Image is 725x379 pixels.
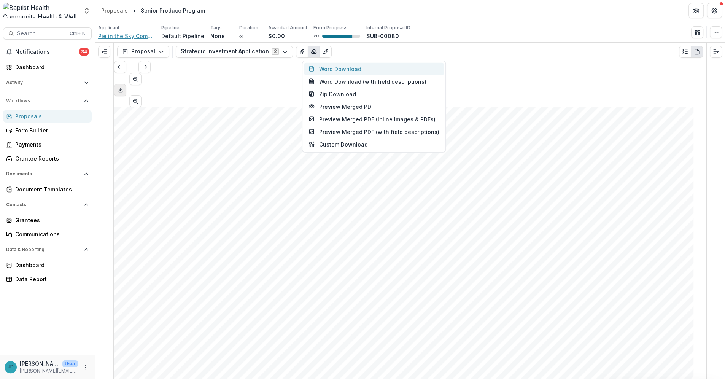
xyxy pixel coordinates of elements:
a: Data Report [3,273,92,285]
div: Dashboard [15,63,86,71]
button: Open Activity [3,76,92,89]
p: ∞ [239,32,243,40]
span: Senior Produce Program [149,305,333,320]
p: 79 % [313,33,319,39]
button: Open entity switcher [81,3,92,18]
div: Form Builder [15,126,86,134]
span: Data & Reporting [6,247,81,252]
button: PDF view [691,46,703,58]
div: Ctrl + K [68,29,87,38]
button: Scroll to next page [138,61,151,73]
button: Get Help [707,3,722,18]
span: [DATE] [258,355,294,367]
div: Proposals [15,112,86,120]
button: Partners [688,3,704,18]
a: Communications [3,228,92,240]
span: Pie in the Sky Community Alliance [149,255,467,274]
a: Proposals [98,5,131,16]
p: Internal Proposal ID [366,24,410,31]
div: Jennifer Donahoo [8,365,14,369]
p: User [62,360,78,367]
span: Documents [6,171,81,177]
button: Expand left [98,46,110,58]
button: Search... [3,27,92,40]
button: Open Documents [3,168,92,180]
p: SUB-00080 [366,32,399,40]
a: Grantee Reports [3,152,92,165]
a: Pie in the Sky Community Alliance [98,32,155,40]
button: Scroll to previous page [114,61,126,73]
p: $0.00 [268,32,285,40]
button: More [81,363,90,372]
button: Notifications34 [3,46,92,58]
div: Grantees [15,216,86,224]
a: Form Builder [3,124,92,137]
p: Applicant [98,24,119,31]
span: Search... [17,30,65,37]
button: Expand right [710,46,722,58]
nav: breadcrumb [98,5,208,16]
span: 34 [79,48,89,56]
div: Senior Produce Program [141,6,205,14]
p: Form Progress [313,24,348,31]
a: Payments [3,138,92,151]
div: Proposals [101,6,128,14]
span: Notifications [15,49,79,55]
button: Download PDF [114,84,126,96]
button: Open Workflows [3,95,92,107]
button: View Attached Files [296,46,308,58]
div: Dashboard [15,261,86,269]
p: [PERSON_NAME][EMAIL_ADDRESS][PERSON_NAME][DOMAIN_NAME] [20,368,78,374]
button: Edit as form [320,46,332,58]
div: Communications [15,230,86,238]
button: Plaintext view [679,46,691,58]
button: Scroll to next page [129,95,142,107]
div: Document Templates [15,185,86,193]
a: Document Templates [3,183,92,196]
a: Dashboard [3,61,92,73]
p: Awarded Amount [268,24,307,31]
p: Pipeline [161,24,180,31]
div: Payments [15,140,86,148]
a: Grantees [3,214,92,226]
button: Proposal [117,46,169,58]
span: Activity [6,80,81,85]
p: Duration [239,24,258,31]
button: Open Data & Reporting [3,244,92,256]
div: Grantee Reports [15,154,86,162]
a: Dashboard [3,259,92,271]
img: Baptist Health Community Health & Well Being logo [3,3,78,18]
span: Contacts [6,202,81,207]
p: Tags [210,24,222,31]
button: Strategic Investment Application2 [176,46,293,58]
a: Proposals [3,110,92,123]
button: Scroll to previous page [129,73,142,85]
span: Submitted Date: [149,353,254,367]
p: [PERSON_NAME] [20,360,59,368]
div: Data Report [15,275,86,283]
button: Open Contacts [3,199,92,211]
span: Workflows [6,98,81,104]
span: Nonprofit DBA: [149,338,248,351]
p: Default Pipeline [161,32,204,40]
p: None [210,32,225,40]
